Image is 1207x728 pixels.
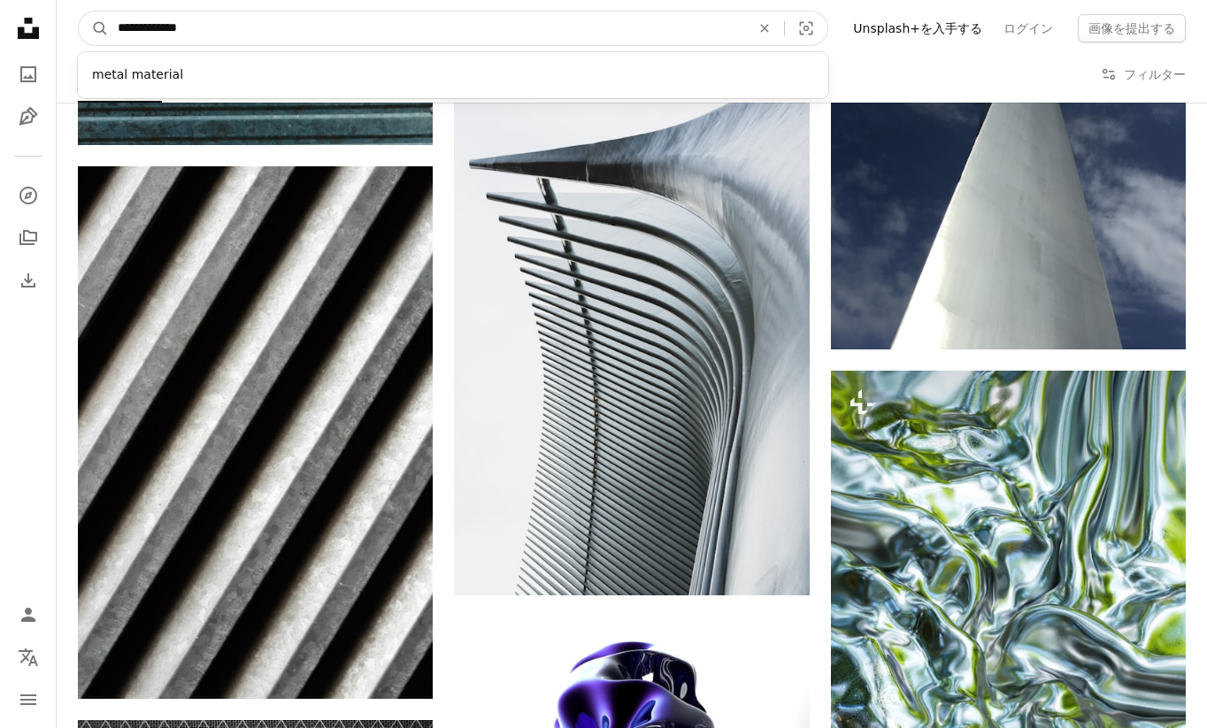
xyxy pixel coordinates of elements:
a: ログイン [993,14,1064,42]
button: ビジュアル検索 [785,11,827,45]
button: 言語 [11,640,46,675]
a: 金属棒の白黒写真 [78,425,433,441]
a: ログイン / 登録する [11,597,46,632]
form: サイト内でビジュアルを探す [78,11,828,46]
a: グレイタワー [831,104,1186,120]
a: コレクション [11,220,46,256]
button: 全てクリア [745,11,784,45]
button: メニュー [11,682,46,717]
img: 金属棒の白黒写真 [78,166,433,699]
button: Unsplashで検索する [79,11,109,45]
a: 緑と青の液体のクローズアップビュー [831,628,1186,644]
a: フェンスのクローズアップ写真 [454,320,809,336]
a: イラスト [11,99,46,134]
div: metal material [78,59,828,91]
a: Unsplash+を入手する [842,14,993,42]
button: 画像を提出する [1078,14,1186,42]
img: フェンスのクローズアップ写真 [454,63,809,595]
button: フィルター [1101,46,1186,103]
a: 写真 [11,57,46,92]
a: ダウンロード履歴 [11,263,46,298]
a: ホーム — Unsplash [11,11,46,50]
a: 探す [11,178,46,213]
